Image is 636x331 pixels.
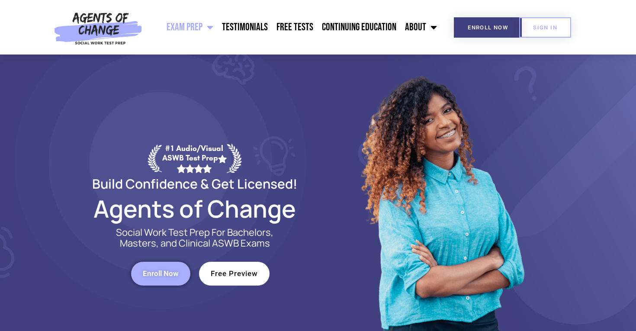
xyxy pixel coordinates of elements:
[162,144,227,173] div: #1 Audio/Visual ASWB Test Prep
[106,227,283,249] p: Social Work Test Prep For Bachelors, Masters, and Clinical ASWB Exams
[131,262,190,286] a: Enroll Now
[533,25,557,30] span: SIGN IN
[401,16,441,38] a: About
[199,262,270,286] a: Free Preview
[143,270,179,277] span: Enroll Now
[146,16,441,38] nav: Menu
[519,17,571,38] a: SIGN IN
[162,16,218,38] a: Exam Prep
[454,17,522,38] a: Enroll Now
[218,16,272,38] a: Testimonials
[71,177,318,190] h2: Build Confidence & Get Licensed!
[318,16,401,38] a: Continuing Education
[468,25,508,30] span: Enroll Now
[272,16,318,38] a: Free Tests
[211,270,258,277] span: Free Preview
[71,199,318,219] h2: Agents of Change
